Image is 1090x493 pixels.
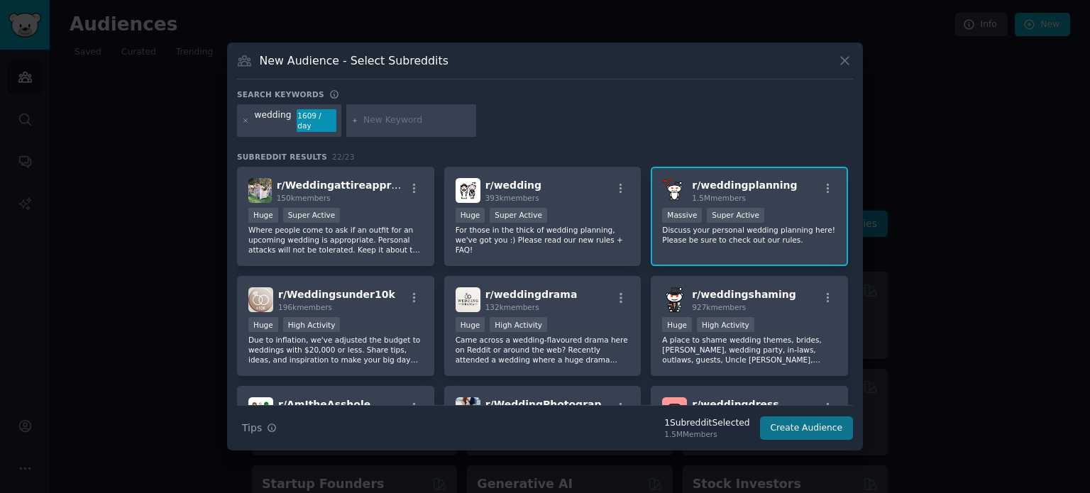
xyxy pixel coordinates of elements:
[662,225,837,245] p: Discuss your personal wedding planning here! Please be sure to check out our rules.
[278,399,370,410] span: r/ AmItheAsshole
[692,303,746,311] span: 927k members
[277,194,331,202] span: 150k members
[248,225,423,255] p: Where people come to ask if an outfit for an upcoming wedding is appropriate. Personal attacks wi...
[485,194,539,202] span: 393k members
[662,397,687,422] img: weddingdress
[248,287,273,312] img: Weddingsunder10k
[662,287,687,312] img: weddingshaming
[237,416,282,441] button: Tips
[662,335,837,365] p: A place to shame wedding themes, brides, [PERSON_NAME], wedding party, in-laws, outlaws, guests, ...
[242,421,262,436] span: Tips
[662,317,692,332] div: Huge
[490,317,547,332] div: High Activity
[332,153,355,161] span: 22 / 23
[692,179,797,191] span: r/ weddingplanning
[456,287,480,312] img: weddingdrama
[363,114,471,127] input: New Keyword
[692,289,796,300] span: r/ weddingshaming
[283,208,341,223] div: Super Active
[456,208,485,223] div: Huge
[692,194,746,202] span: 1.5M members
[260,53,448,68] h3: New Audience - Select Subreddits
[278,289,395,300] span: r/ Weddingsunder10k
[692,399,778,410] span: r/ weddingdress
[248,335,423,365] p: Due to inflation, we've adjusted the budget to weddings with $20,000 or less. Share tips, ideas, ...
[456,397,480,422] img: WeddingPhotography
[248,317,278,332] div: Huge
[485,179,541,191] span: r/ wedding
[664,417,749,430] div: 1 Subreddit Selected
[456,225,630,255] p: For those in the thick of wedding planning, we've got you :) Please read our new rules + FAQ!
[664,429,749,439] div: 1.5M Members
[237,152,327,162] span: Subreddit Results
[283,317,341,332] div: High Activity
[297,109,336,132] div: 1609 / day
[456,317,485,332] div: Huge
[697,317,754,332] div: High Activity
[485,289,578,300] span: r/ weddingdrama
[277,179,415,191] span: r/ Weddingattireapproval
[760,416,854,441] button: Create Audience
[278,303,332,311] span: 196k members
[485,399,615,410] span: r/ WeddingPhotography
[662,178,687,203] img: weddingplanning
[485,303,539,311] span: 132k members
[662,208,702,223] div: Massive
[248,178,272,203] img: Weddingattireapproval
[456,335,630,365] p: Came across a wedding-flavoured drama here on Reddit or around the web? Recently attended a weddi...
[456,178,480,203] img: wedding
[707,208,764,223] div: Super Active
[248,397,273,422] img: AmItheAsshole
[248,208,278,223] div: Huge
[237,89,324,99] h3: Search keywords
[490,208,547,223] div: Super Active
[255,109,292,132] div: wedding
